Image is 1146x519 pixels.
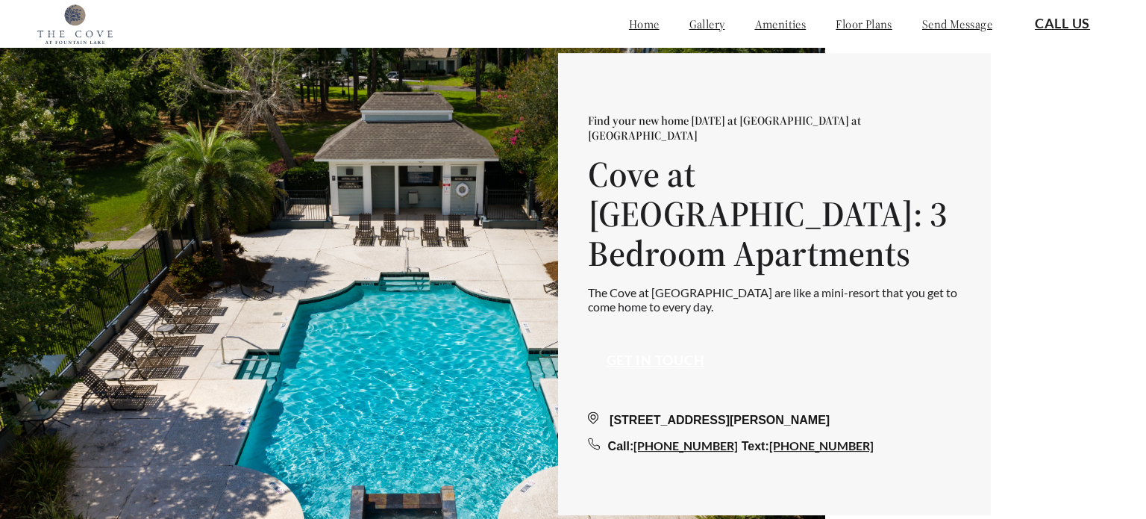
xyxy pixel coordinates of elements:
a: Get in touch [607,352,705,369]
a: floor plans [836,16,892,31]
a: gallery [689,16,725,31]
a: Call Us [1035,16,1090,32]
p: The Cove at [GEOGRAPHIC_DATA] are like a mini-resort that you get to come home to every day. [588,285,961,314]
a: [PHONE_NUMBER] [633,438,738,453]
a: send message [922,16,992,31]
img: cove_at_fountain_lake_logo.png [37,4,113,44]
h1: Cove at [GEOGRAPHIC_DATA]: 3 Bedroom Apartments [588,155,961,273]
button: Get in touch [588,344,724,378]
button: Call Us [1016,7,1109,41]
span: Text: [742,440,769,453]
a: home [629,16,660,31]
div: [STREET_ADDRESS][PERSON_NAME] [588,411,961,429]
p: Find your new home [DATE] at [GEOGRAPHIC_DATA] at [GEOGRAPHIC_DATA] [588,113,961,143]
span: Call: [608,440,634,453]
a: amenities [755,16,807,31]
a: [PHONE_NUMBER] [769,438,874,453]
